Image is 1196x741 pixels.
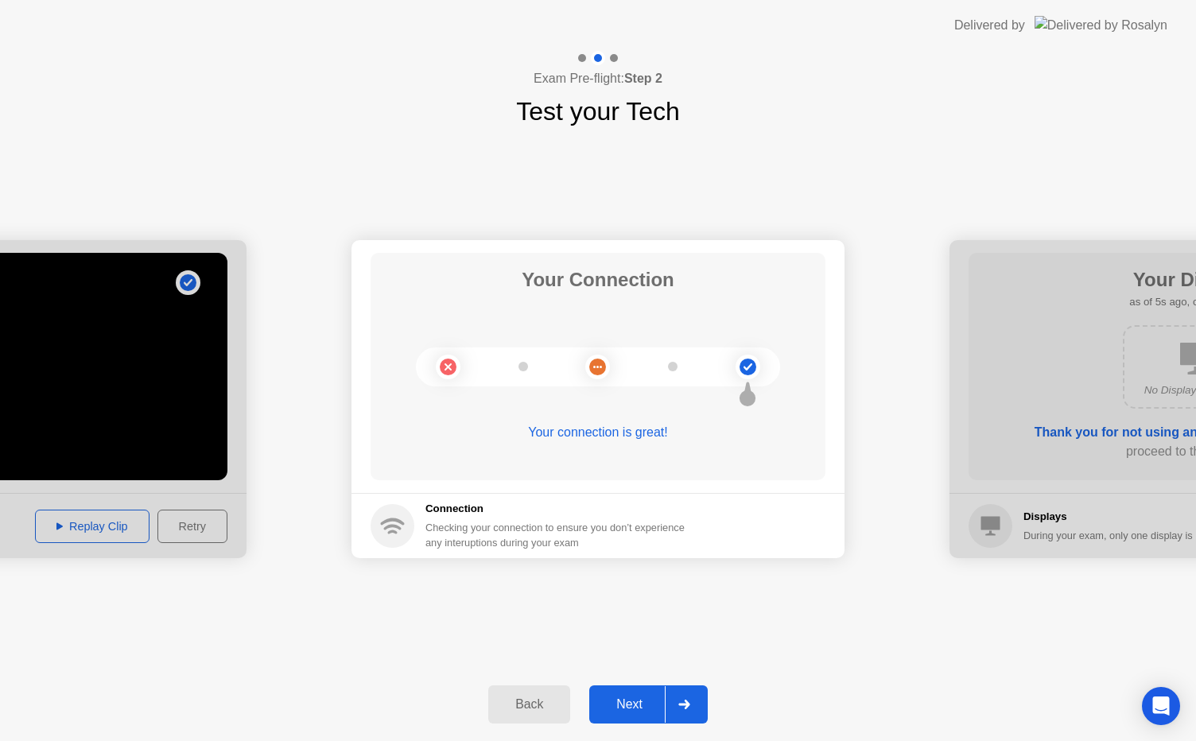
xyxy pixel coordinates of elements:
div: Next [594,697,665,712]
img: Delivered by Rosalyn [1035,16,1167,34]
div: Delivered by [954,16,1025,35]
button: Next [589,685,708,724]
h4: Exam Pre-flight: [534,69,662,88]
button: Back [488,685,570,724]
div: Checking your connection to ensure you don’t experience any interuptions during your exam [425,520,694,550]
h1: Your Connection [522,266,674,294]
div: Your connection is great! [371,423,825,442]
h1: Test your Tech [516,92,680,130]
div: Open Intercom Messenger [1142,687,1180,725]
div: Back [493,697,565,712]
b: Step 2 [624,72,662,85]
h5: Connection [425,501,694,517]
